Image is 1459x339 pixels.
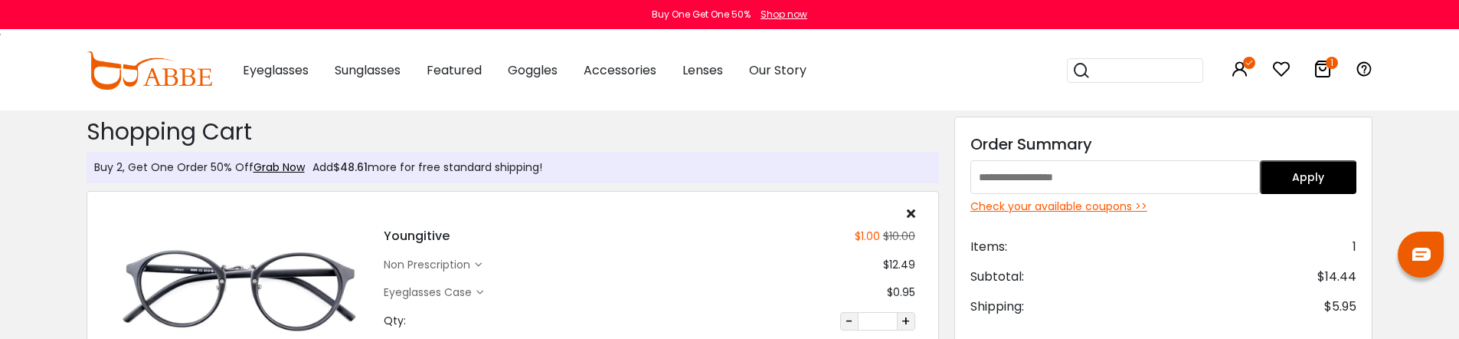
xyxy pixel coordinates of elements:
[897,312,915,331] button: +
[305,160,542,176] div: Add more for free standard shipping!
[508,61,558,79] span: Goggles
[749,61,806,79] span: Our Story
[1260,160,1356,194] button: Apply
[840,312,859,331] button: -
[970,199,1357,215] div: Check your available coupons >>
[87,51,212,90] img: abbeglasses.com
[384,227,450,245] h4: Youngitive
[970,238,1007,256] span: Items:
[652,8,751,21] div: Buy One Get One 50%
[384,285,476,301] div: Eyeglasses Case
[880,229,915,245] div: $10.00
[427,61,482,79] span: Featured
[1324,298,1356,316] span: $5.95
[335,61,401,79] span: Sunglasses
[384,257,475,273] div: non prescription
[753,8,807,21] a: Shop now
[243,61,309,79] span: Eyeglasses
[970,133,1357,156] div: Order Summary
[1412,248,1431,261] img: chat
[1353,238,1356,256] span: 1
[584,61,656,79] span: Accessories
[682,61,723,79] span: Lenses
[333,160,368,175] span: $48.61
[384,313,406,329] div: Qty:
[970,298,1024,316] span: Shipping:
[887,285,915,301] div: $0.95
[855,229,880,245] div: $1.00
[883,257,915,273] div: $12.49
[970,268,1024,286] span: Subtotal:
[1326,57,1338,69] i: 1
[94,160,305,176] div: Buy 2, Get One Order 50% Off
[1313,63,1332,81] a: 1
[87,118,939,146] h2: Shopping Cart
[761,8,807,21] div: Shop now
[254,160,305,175] a: Grab Now
[1317,268,1356,286] span: $14.44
